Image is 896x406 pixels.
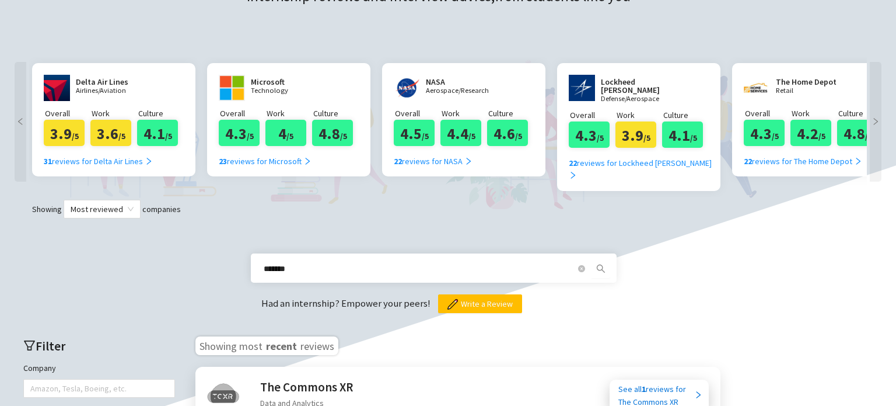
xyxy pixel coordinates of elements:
[440,120,481,146] div: 4.4
[137,120,178,146] div: 4.1
[426,87,496,95] p: Aerospace/Research
[12,200,884,218] div: Showing companies
[261,297,432,310] span: Had an internship? Empower your peers!
[570,109,615,122] p: Overall
[145,157,153,165] span: right
[690,133,697,143] span: /5
[744,120,785,146] div: 4.3
[251,78,321,86] h2: Microsoft
[265,120,306,146] div: 4
[44,146,153,168] a: 31reviews for Delta Air Lines right
[745,107,790,120] p: Overall
[312,120,353,146] div: 4.8
[247,131,254,141] span: /5
[776,78,846,86] h2: The Home Depot
[219,75,245,101] img: www.microsoft.com
[468,131,475,141] span: /5
[643,133,650,143] span: /5
[303,157,311,165] span: right
[267,107,312,120] p: Work
[219,155,311,168] div: reviews for Microsoft
[461,297,513,310] span: Write a Review
[395,107,440,120] p: Overall
[44,155,153,168] div: reviews for Delta Air Lines
[642,384,646,394] b: 1
[442,107,487,120] p: Work
[138,107,184,120] p: Culture
[487,120,528,146] div: 4.6
[870,117,881,126] span: right
[601,78,688,94] h2: Lockheed [PERSON_NAME]
[219,156,227,166] b: 23
[744,156,752,166] b: 22
[662,122,703,148] div: 4.1
[265,338,298,352] span: recent
[118,131,125,141] span: /5
[251,87,321,95] p: Technology
[76,87,146,95] p: Airlines/Aviation
[488,107,534,120] p: Culture
[394,146,473,168] a: 22reviews for NASA right
[394,75,420,101] img: nasa.gov
[44,120,85,146] div: 3.9
[592,264,610,273] span: search
[854,157,862,165] span: right
[617,109,662,122] p: Work
[569,148,717,182] a: 22reviews for Lockheed [PERSON_NAME] right
[422,131,429,141] span: /5
[394,120,435,146] div: 4.5
[44,156,52,166] b: 31
[72,131,79,141] span: /5
[578,265,585,272] span: close-circle
[23,336,175,356] h2: Filter
[220,107,265,120] p: Overall
[76,78,146,86] h2: Delta Air Lines
[744,155,862,168] div: reviews for The Home Depot
[15,117,26,126] span: left
[340,131,347,141] span: /5
[663,109,709,122] p: Culture
[790,120,831,146] div: 4.2
[865,131,872,141] span: /5
[694,391,702,399] span: right
[772,131,779,141] span: /5
[597,133,604,143] span: /5
[71,200,134,218] span: Most reviewed
[601,95,688,103] p: Defense/Aerospace
[195,336,338,355] h3: Showing most reviews
[447,299,458,310] img: pencil.png
[394,156,402,166] b: 22
[165,131,172,141] span: /5
[569,157,717,182] div: reviews for Lockheed [PERSON_NAME]
[426,78,496,86] h2: NASA
[286,131,293,141] span: /5
[23,362,56,374] label: Company
[776,87,846,95] p: Retail
[464,157,473,165] span: right
[615,122,656,148] div: 3.9
[591,259,610,278] button: search
[90,120,131,146] div: 3.6
[569,75,595,101] img: www.lockheedmartin.com
[92,107,137,120] p: Work
[219,120,260,146] div: 4.3
[313,107,359,120] p: Culture
[394,155,473,168] div: reviews for NASA
[838,107,884,120] p: Culture
[438,294,522,313] button: Write a Review
[23,339,36,352] span: filter
[219,146,311,168] a: 23reviews for Microsoft right
[569,158,577,168] b: 22
[569,171,577,179] span: right
[744,146,862,168] a: 22reviews for The Home Depot right
[260,377,353,397] h2: The Commons XR
[837,120,878,146] div: 4.8
[515,131,522,141] span: /5
[45,107,90,120] p: Overall
[818,131,825,141] span: /5
[792,107,837,120] p: Work
[569,122,610,148] div: 4.3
